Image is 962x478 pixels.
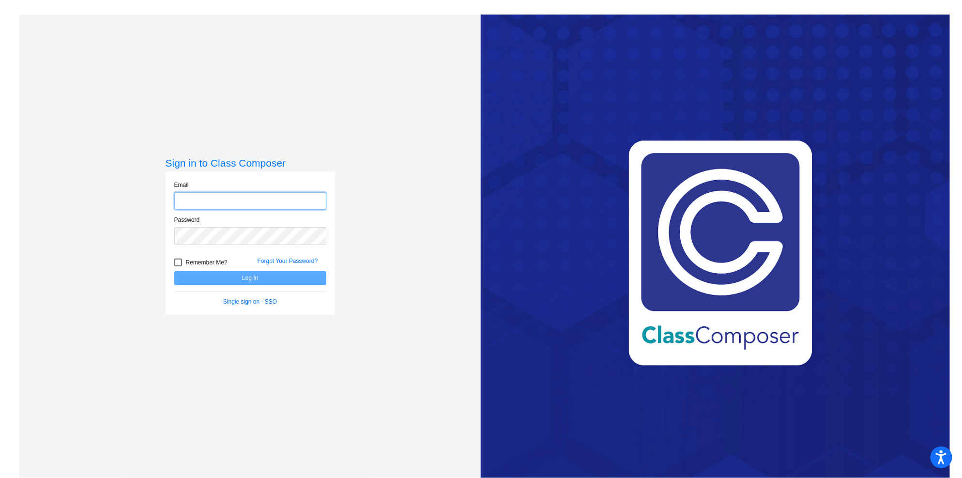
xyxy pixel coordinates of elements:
label: Email [174,181,189,189]
h3: Sign in to Class Composer [166,157,335,169]
span: Remember Me? [186,257,228,268]
button: Log In [174,271,326,285]
a: Single sign on - SSO [223,298,277,305]
label: Password [174,216,200,224]
a: Forgot Your Password? [258,258,318,264]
